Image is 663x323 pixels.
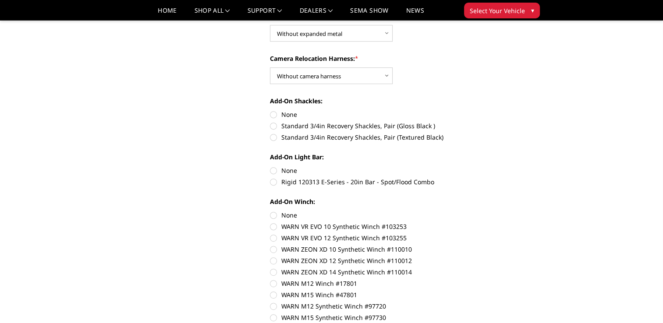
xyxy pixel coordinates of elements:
a: Support [248,7,282,20]
a: Home [158,7,177,20]
a: Dealers [300,7,333,20]
button: Select Your Vehicle [464,3,540,18]
label: WARN VR EVO 10 Synthetic Winch #103253 [270,222,512,231]
label: None [270,211,512,220]
label: None [270,110,512,119]
label: Camera Relocation Harness: [270,54,512,63]
label: Standard 3/4in Recovery Shackles, Pair (Textured Black) [270,133,512,142]
label: WARN M12 Synthetic Winch #97720 [270,302,512,311]
a: SEMA Show [350,7,388,20]
a: shop all [195,7,230,20]
label: WARN M15 Winch #47801 [270,290,512,299]
label: WARN ZEON XD 14 Synthetic Winch #110014 [270,267,512,277]
label: Standard 3/4in Recovery Shackles, Pair (Gloss Black ) [270,121,512,130]
label: WARN ZEON XD 12 Synthetic Winch #110012 [270,256,512,265]
label: Add-On Shackles: [270,96,512,105]
iframe: Chat Widget [619,281,663,323]
span: ▾ [531,6,534,15]
label: WARN M15 Synthetic Winch #97730 [270,313,512,322]
a: News [406,7,424,20]
label: Add-On Light Bar: [270,152,512,161]
label: WARN ZEON XD 10 Synthetic Winch #110010 [270,245,512,254]
label: WARN M12 Winch #17801 [270,279,512,288]
label: Add-On Winch: [270,197,512,206]
span: Select Your Vehicle [470,6,525,15]
label: None [270,166,512,175]
label: Rigid 120313 E-Series - 20in Bar - Spot/Flood Combo [270,177,512,186]
label: WARN VR EVO 12 Synthetic Winch #103255 [270,233,512,242]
